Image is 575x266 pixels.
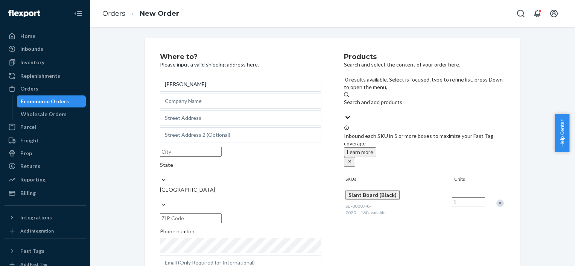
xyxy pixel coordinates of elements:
input: Street Address 2 (Optional) [160,127,321,142]
div: Search and add products [344,98,505,106]
input: State [160,169,161,176]
a: Reporting [5,174,86,186]
div: Wholesale Orders [21,110,67,118]
input: First & Last Name [160,77,321,92]
p: Please input a valid shipping address here. [160,61,321,68]
a: New Order [140,9,179,18]
button: Slant Board (Black) [345,190,400,200]
a: Inventory [5,56,86,68]
div: Add Integration [20,228,54,234]
span: SB-00007-8-2020 [345,203,371,215]
button: Integrations [5,212,86,224]
h2: Products [344,53,505,61]
button: Open account menu [546,6,561,21]
input: City [160,147,222,157]
a: Orders [5,83,86,95]
div: Home [20,32,35,40]
p: Search and select the content of your order here. [344,61,505,68]
div: SKUs [344,176,453,184]
h2: Where to? [160,53,321,61]
div: Prep [20,150,32,157]
div: Returns [20,162,40,170]
button: Learn more [344,147,376,157]
p: 0 results available. Select is focused ,type to refine list, press Down to open the menu, [344,76,505,91]
button: close [344,157,355,167]
div: Ecommerce Orders [21,98,69,105]
input: [GEOGRAPHIC_DATA] [160,193,161,201]
div: Parcel [20,123,36,131]
a: Parcel [5,121,86,133]
button: Open notifications [530,6,545,21]
input: Quantity [452,197,485,207]
div: Inventory [20,59,44,66]
img: Flexport logo [8,10,40,17]
a: Home [5,30,86,42]
button: Fast Tags [5,245,86,257]
a: Billing [5,187,86,199]
div: Fast Tags [20,247,44,255]
div: State [160,161,321,169]
span: Slant Board (Black) [348,192,397,198]
div: Billing [20,189,36,197]
div: Reporting [20,176,46,183]
div: Units [453,176,487,184]
div: Inbound each SKU in 5 or more boxes to maximize your Fast Tag coverage [344,125,505,167]
a: Freight [5,135,86,147]
a: Ecommerce Orders [17,95,86,107]
a: Replenishments [5,70,86,82]
input: Street Address [160,110,321,125]
a: Returns [5,160,86,172]
span: — [418,199,423,206]
button: Close Navigation [71,6,86,21]
input: ZIP Code [160,213,222,223]
button: Open Search Box [513,6,528,21]
a: Orders [102,9,125,18]
div: Orders [20,85,38,92]
div: Integrations [20,214,52,221]
a: Inbounds [5,43,86,55]
div: [GEOGRAPHIC_DATA] [160,186,321,193]
div: Replenishments [20,72,60,80]
a: Wholesale Orders [17,108,86,120]
div: Remove Item [496,199,504,207]
a: Prep [5,147,86,159]
span: Phone number [160,228,195,238]
div: Freight [20,137,39,144]
a: Add Integration [5,227,86,236]
ol: breadcrumbs [96,3,185,25]
div: Inbounds [20,45,43,53]
input: Company Name [160,94,321,109]
button: Help Center [555,114,569,152]
span: 160 available [361,210,386,215]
